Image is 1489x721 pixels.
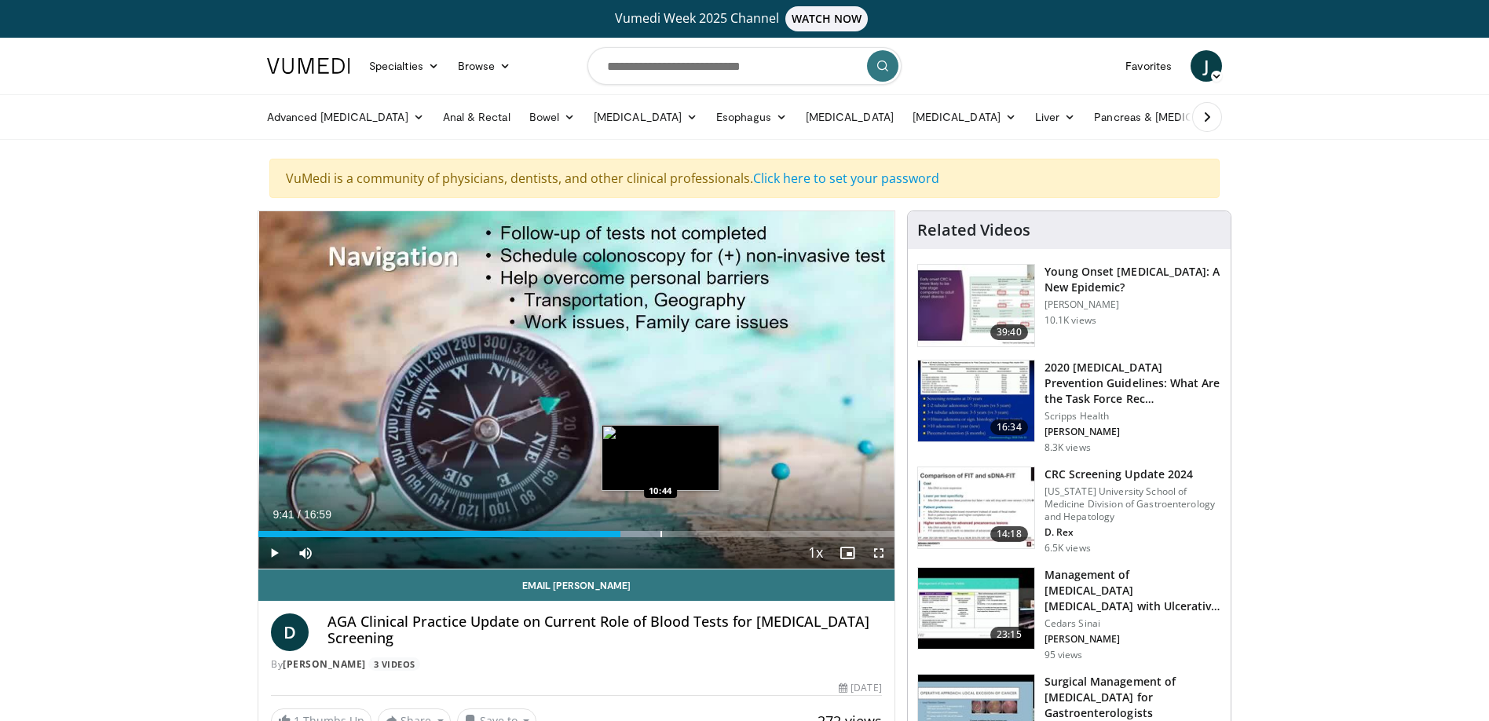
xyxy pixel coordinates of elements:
[271,613,309,651] a: D
[283,657,366,671] a: [PERSON_NAME]
[448,50,521,82] a: Browse
[1044,633,1221,646] p: [PERSON_NAME]
[1191,50,1222,82] a: J
[584,101,707,133] a: [MEDICAL_DATA]
[1116,50,1181,82] a: Favorites
[1044,426,1221,438] p: [PERSON_NAME]
[327,613,882,647] h4: AGA Clinical Practice Update on Current Role of Blood Tests for [MEDICAL_DATA] Screening
[1044,617,1221,630] p: Cedars Sinai
[903,101,1026,133] a: [MEDICAL_DATA]
[1044,298,1221,311] p: [PERSON_NAME]
[753,170,939,187] a: Click here to set your password
[1044,526,1221,539] p: D. Rex
[917,221,1030,240] h4: Related Videos
[273,508,294,521] span: 9:41
[360,50,448,82] a: Specialties
[917,360,1221,454] a: 16:34 2020 [MEDICAL_DATA] Prevention Guidelines: What Are the Task Force Rec… Scripps Health [PER...
[434,101,520,133] a: Anal & Rectal
[917,467,1221,554] a: 14:18 CRC Screening Update 2024 [US_STATE] University School of Medicine Division of Gastroentero...
[298,508,301,521] span: /
[1044,264,1221,295] h3: Young Onset [MEDICAL_DATA]: A New Epidemic?
[290,537,321,569] button: Mute
[1044,485,1221,523] p: [US_STATE] University School of Medicine Division of Gastroenterology and Hepatology
[269,6,1220,31] a: Vumedi Week 2025 ChannelWATCH NOW
[839,681,881,695] div: [DATE]
[1044,467,1221,482] h3: CRC Screening Update 2024
[1044,542,1091,554] p: 6.5K views
[918,265,1034,346] img: b23cd043-23fa-4b3f-b698-90acdd47bf2e.150x105_q85_crop-smart_upscale.jpg
[800,537,832,569] button: Playback Rate
[1044,410,1221,423] p: Scripps Health
[1044,441,1091,454] p: 8.3K views
[918,568,1034,650] img: 5fe88c0f-9f33-4433-ade1-79b064a0283b.150x105_q85_crop-smart_upscale.jpg
[258,569,894,601] a: Email [PERSON_NAME]
[258,211,894,569] video-js: Video Player
[990,526,1028,542] span: 14:18
[587,47,902,85] input: Search topics, interventions
[271,657,882,672] div: By
[918,360,1034,442] img: 1ac37fbe-7b52-4c81-8c6c-a0dd688d0102.150x105_q85_crop-smart_upscale.jpg
[990,419,1028,435] span: 16:34
[990,324,1028,340] span: 39:40
[1044,649,1083,661] p: 95 views
[368,657,420,671] a: 3 Videos
[863,537,894,569] button: Fullscreen
[269,159,1220,198] div: VuMedi is a community of physicians, dentists, and other clinical professionals.
[1044,674,1221,721] h3: Surgical Management of [MEDICAL_DATA] for Gastroenterologists
[520,101,584,133] a: Bowel
[1044,360,1221,407] h3: 2020 [MEDICAL_DATA] Prevention Guidelines: What Are the Task Force Rec…
[304,508,331,521] span: 16:59
[917,567,1221,661] a: 23:15 Management of [MEDICAL_DATA] [MEDICAL_DATA] with Ulcerative [MEDICAL_DATA] Cedars Sinai [PE...
[785,6,869,31] span: WATCH NOW
[267,58,350,74] img: VuMedi Logo
[602,425,719,491] img: image.jpeg
[917,264,1221,347] a: 39:40 Young Onset [MEDICAL_DATA]: A New Epidemic? [PERSON_NAME] 10.1K views
[1085,101,1268,133] a: Pancreas & [MEDICAL_DATA]
[707,101,796,133] a: Esophagus
[918,467,1034,549] img: 91500494-a7c6-4302-a3df-6280f031e251.150x105_q85_crop-smart_upscale.jpg
[1026,101,1085,133] a: Liver
[258,101,434,133] a: Advanced [MEDICAL_DATA]
[832,537,863,569] button: Enable picture-in-picture mode
[1044,567,1221,614] h3: Management of [MEDICAL_DATA] [MEDICAL_DATA] with Ulcerative [MEDICAL_DATA]
[796,101,903,133] a: [MEDICAL_DATA]
[258,531,894,537] div: Progress Bar
[258,537,290,569] button: Play
[1044,314,1096,327] p: 10.1K views
[990,627,1028,642] span: 23:15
